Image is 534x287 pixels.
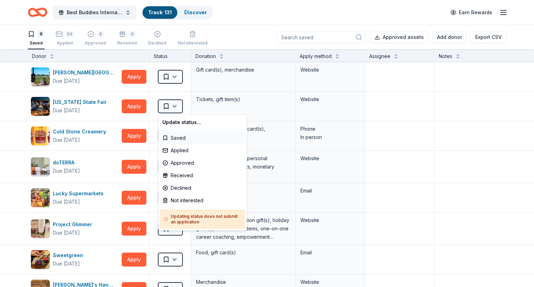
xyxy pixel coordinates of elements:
[164,214,241,225] h5: Updating status does not submit an application
[160,144,245,157] div: Applied
[160,194,245,207] div: Not interested
[160,169,245,182] div: Received
[160,132,245,144] div: Saved
[160,157,245,169] div: Approved
[160,182,245,194] div: Declined
[160,116,245,129] div: Update status...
